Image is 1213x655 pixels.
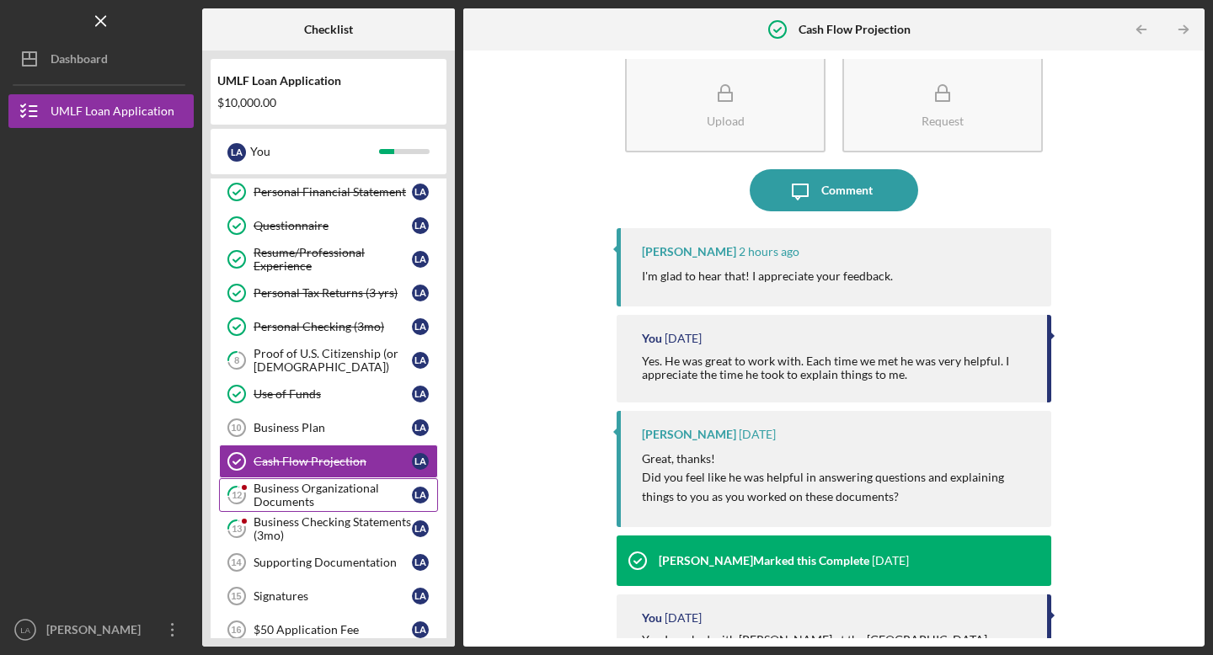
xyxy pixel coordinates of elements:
[739,428,776,441] time: 2025-10-07 16:42
[8,42,194,76] button: Dashboard
[412,554,429,571] div: L A
[234,355,239,366] tspan: 8
[20,626,30,635] text: LA
[227,143,246,162] div: L A
[219,343,438,377] a: 8Proof of U.S. Citizenship (or [DEMOGRAPHIC_DATA])LA
[42,613,152,651] div: [PERSON_NAME]
[254,589,412,603] div: Signatures
[412,285,429,301] div: L A
[254,556,412,569] div: Supporting Documentation
[642,468,1034,506] p: Did you feel like he was helpful in answering questions and explaining things to you as you worke...
[217,96,440,109] div: $10,000.00
[219,478,438,512] a: 12Business Organizational DocumentsLA
[219,445,438,478] a: Cash Flow ProjectionLA
[707,114,745,127] div: Upload
[412,588,429,604] div: L A
[642,428,736,441] div: [PERSON_NAME]
[219,209,438,242] a: QuestionnaireLA
[872,554,909,567] time: 2025-10-07 16:41
[219,579,438,613] a: 15SignaturesLA
[922,114,964,127] div: Request
[412,251,429,268] div: L A
[254,185,412,199] div: Personal Financial Statement
[254,320,412,333] div: Personal Checking (3mo)
[412,419,429,436] div: L A
[219,175,438,209] a: Personal Financial StatementLA
[254,387,412,401] div: Use of Funds
[231,591,241,601] tspan: 15
[231,557,242,567] tspan: 14
[219,411,438,445] a: 10Business PlanLA
[739,245,799,258] time: 2025-10-10 16:11
[412,487,429,503] div: L A
[254,421,412,434] div: Business Plan
[750,169,918,211] button: Comment
[219,242,438,276] a: Resume/Professional ExperienceLA
[642,245,736,258] div: [PERSON_NAME]
[51,42,108,80] div: Dashboard
[254,455,412,468] div: Cash Flow Projection
[642,450,1034,468] p: Great, thanks!
[254,246,412,273] div: Resume/Professional Experience
[412,520,429,537] div: L A
[219,377,438,411] a: Use of FundsLA
[8,94,194,128] button: UMLF Loan Application
[231,423,241,433] tspan: 10
[821,169,873,211] div: Comment
[254,623,412,636] div: $50 Application Fee
[412,453,429,470] div: L A
[219,546,438,579] a: 14Supporting DocumentationLA
[412,352,429,369] div: L A
[219,276,438,310] a: Personal Tax Returns (3 yrs)LA
[219,310,438,343] a: Personal Checking (3mo)LA
[8,613,194,647] button: LA[PERSON_NAME]
[799,23,911,36] b: Cash Flow Projection
[412,386,429,402] div: L A
[219,613,438,647] a: 16$50 Application FeeLA
[231,625,241,635] tspan: 16
[412,184,429,200] div: L A
[254,219,412,232] div: Questionnaire
[412,217,429,234] div: L A
[665,332,702,345] time: 2025-10-07 16:45
[642,611,662,625] div: You
[254,286,412,300] div: Personal Tax Returns (3 yrs)
[642,267,893,285] p: I'm glad to hear that! I appreciate your feedback.
[304,23,353,36] b: Checklist
[642,332,662,345] div: You
[232,524,242,535] tspan: 13
[51,94,174,132] div: UMLF Loan Application
[659,554,869,567] div: [PERSON_NAME] Marked this Complete
[219,512,438,546] a: 13Business Checking Statements (3mo)LA
[412,318,429,335] div: L A
[232,490,242,501] tspan: 12
[254,515,412,542] div: Business Checking Statements (3mo)
[625,56,826,152] button: Upload
[254,482,412,509] div: Business Organizational Documents
[412,621,429,638] div: L A
[217,74,440,88] div: UMLF Loan Application
[842,56,1043,152] button: Request
[665,611,702,625] time: 2025-10-06 21:32
[254,347,412,374] div: Proof of U.S. Citizenship (or [DEMOGRAPHIC_DATA])
[642,354,1030,381] div: Yes. He was great to work with. Each time we met he was very helpful. I appreciate the time he to...
[250,137,379,166] div: You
